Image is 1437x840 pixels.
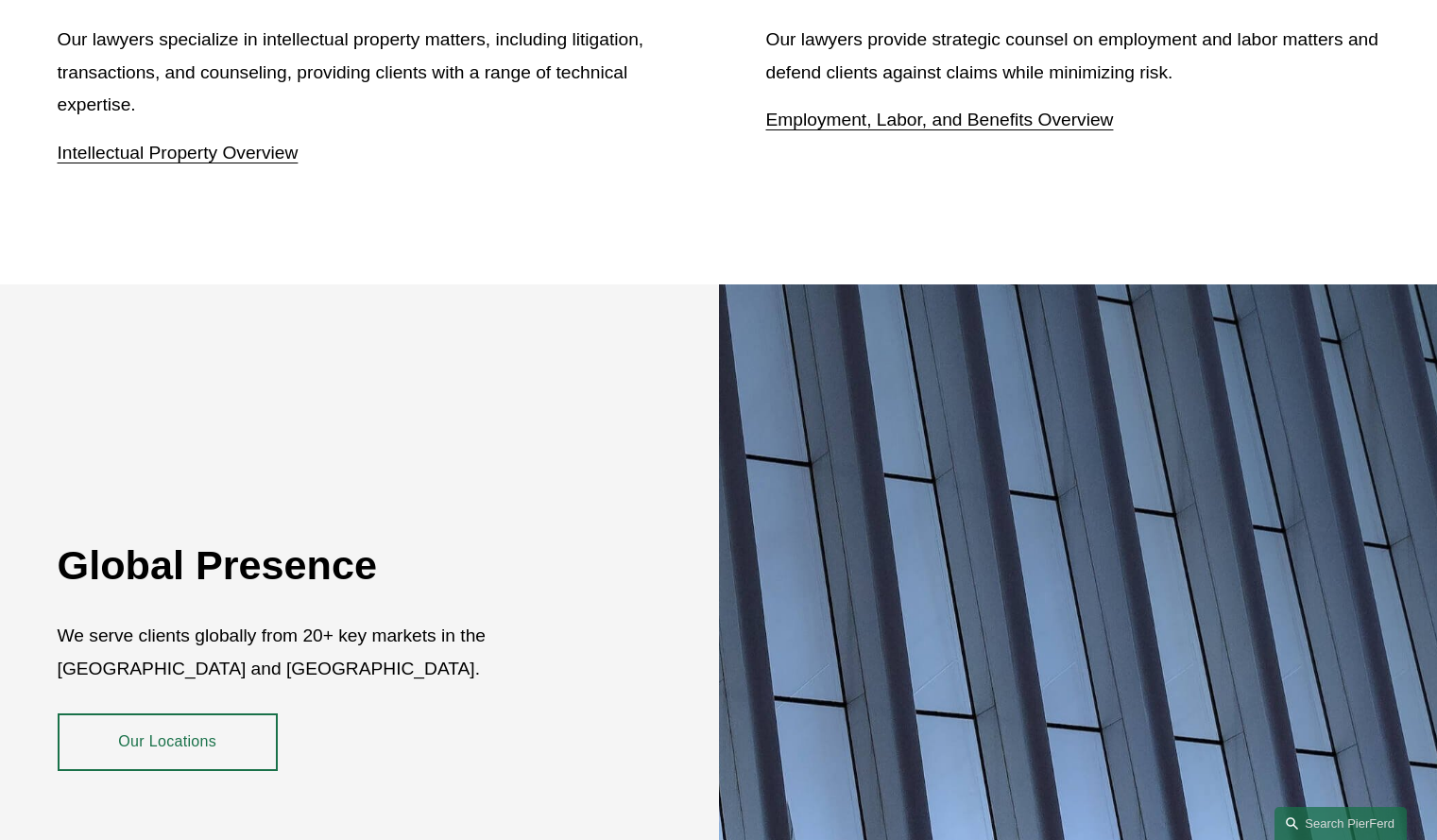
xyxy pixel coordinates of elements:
p: Our lawyers specialize in intellectual property matters, including litigation, transactions, and ... [58,24,672,122]
a: Search this site [1274,807,1407,840]
h2: Global Presence [58,540,608,590]
a: Our Locations [58,713,278,770]
p: Our lawyers provide strategic counsel on employment and labor matters and defend clients against ... [766,24,1380,89]
a: Intellectual Property Overview [58,143,299,163]
a: Employment, Labor, and Benefits Overview [766,110,1114,129]
p: We serve clients globally from 20+ key markets in the [GEOGRAPHIC_DATA] and [GEOGRAPHIC_DATA]. [58,620,608,685]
